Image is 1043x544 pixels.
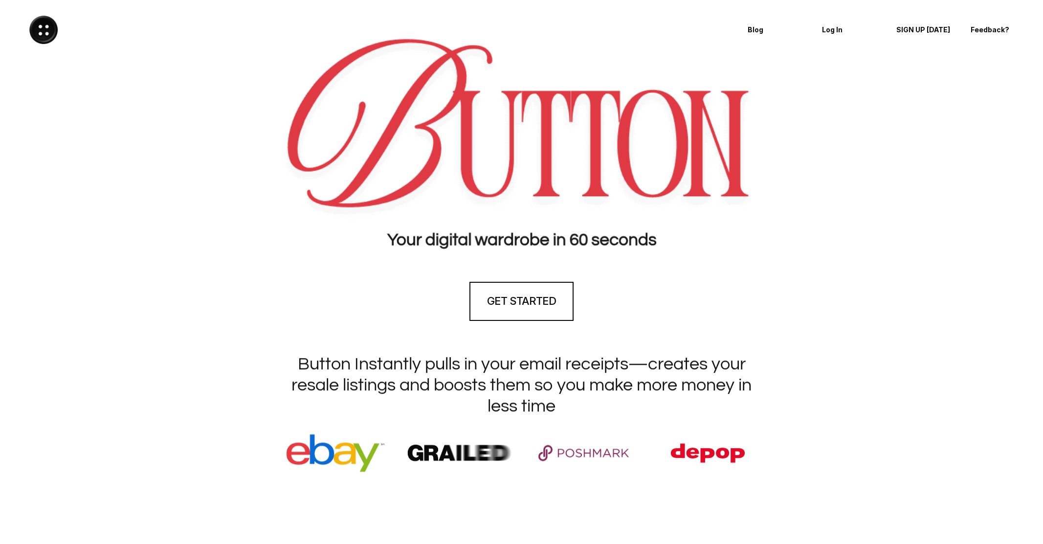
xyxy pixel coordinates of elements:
a: SIGN UP [DATE] [889,17,959,43]
a: Feedback? [964,17,1033,43]
a: GET STARTED [469,282,573,321]
a: Log In [815,17,885,43]
p: SIGN UP [DATE] [896,26,952,34]
h1: Button Instantly pulls in your email receipts—creates your resale listings and boosts them so you... [277,354,766,417]
p: Blog [748,26,803,34]
strong: Your digital wardrobe in 60 seconds [387,231,656,249]
a: Blog [741,17,810,43]
p: Log In [822,26,878,34]
h4: GET STARTED [487,294,555,309]
p: Feedback? [971,26,1026,34]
